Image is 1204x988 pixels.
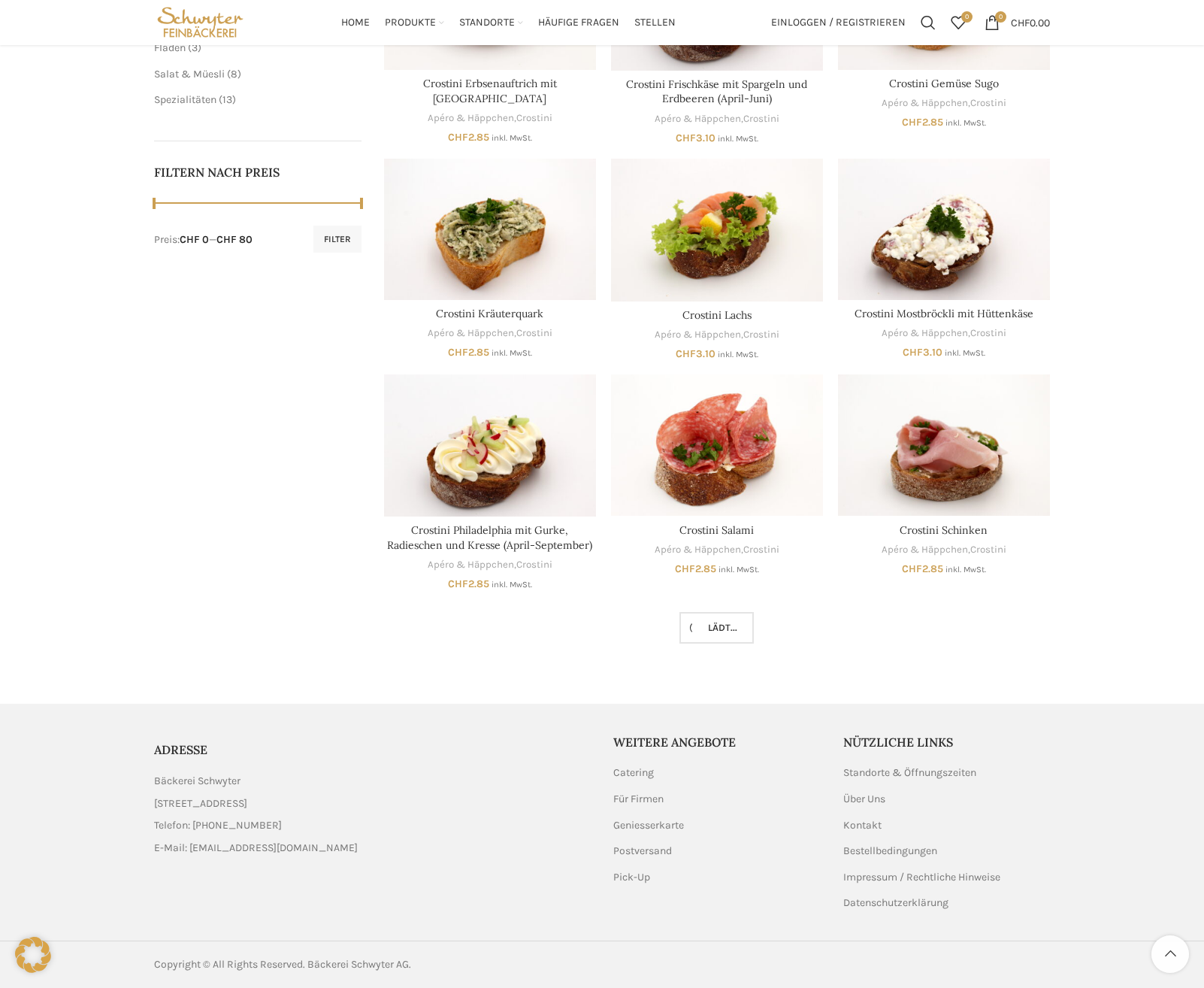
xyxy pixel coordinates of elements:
div: , [611,543,823,557]
a: Apéro & Häppchen [882,543,968,557]
span: Häufige Fragen [538,16,619,30]
a: Apéro & Häppchen [655,543,741,557]
a: Crostini Mostbröckli mit Hüttenkäse [838,159,1050,300]
small: inkl. MwSt. [492,348,532,358]
small: inkl. MwSt. [945,118,986,128]
span: Lädt... [696,622,737,634]
a: Crostini Gemüse Sugo [889,77,999,90]
a: Postversand [613,844,673,859]
a: Crostini [743,112,779,126]
span: Einloggen / Registrieren [771,17,906,28]
a: Apéro & Häppchen [655,112,741,126]
a: Crostini Lachs [611,159,823,302]
a: 0 CHF0.00 [977,8,1057,38]
div: , [611,112,823,126]
div: , [838,326,1050,341]
bdi: 2.85 [448,346,489,359]
span: CHF [676,132,696,144]
bdi: 3.10 [903,346,942,359]
a: Impressum / Rechtliche Hinweise [843,870,1002,885]
a: Crostini Frischkäse mit Spargeln und Erdbeeren (April-Juni) [626,77,807,106]
span: 0 [961,11,973,23]
a: Crostini [743,543,779,557]
a: Spezialitäten [154,93,216,106]
a: Standorte & Öffnungszeiten [843,765,978,780]
div: , [384,111,596,126]
span: CHF 0 [180,233,209,246]
span: Produkte [385,16,436,30]
a: List item link [154,817,591,834]
small: inkl. MwSt. [945,565,986,574]
span: CHF 80 [216,233,253,246]
a: Apéro & Häppchen [882,96,968,111]
span: CHF [448,131,468,144]
span: CHF [448,346,468,359]
span: Bäckerei Schwyter [154,773,240,789]
a: Crostini [970,326,1006,341]
bdi: 0.00 [1011,16,1050,29]
h5: Filtern nach Preis [154,164,362,180]
bdi: 2.85 [448,131,489,144]
h5: Weitere Angebote [613,734,821,750]
a: Crostini Mostbröckli mit Hüttenkäse [855,307,1033,320]
a: Crostini [970,96,1006,111]
a: Suchen [913,8,943,38]
a: Stellen [634,8,676,38]
span: CHF [902,562,922,575]
a: List item link [154,840,591,856]
div: , [611,328,823,342]
a: Produkte [385,8,444,38]
bdi: 3.10 [676,132,715,144]
a: Crostini Lachs [682,308,752,322]
span: CHF [903,346,923,359]
span: Stellen [634,16,676,30]
a: Für Firmen [613,792,665,807]
a: Crostini [516,326,552,341]
bdi: 2.85 [675,562,716,575]
h5: Nützliche Links [843,734,1051,750]
small: inkl. MwSt. [718,134,758,144]
a: Apéro & Häppchen [428,326,514,341]
span: Standorte [459,16,515,30]
a: Crostini [516,558,552,572]
a: Geniesserkarte [613,818,685,833]
span: 3 [192,41,198,54]
div: Meine Wunschliste [943,8,973,38]
a: Pick-Up [613,870,652,885]
span: CHF [448,577,468,590]
a: Apéro & Häppchen [428,558,514,572]
a: Crostini [970,543,1006,557]
a: Crostini [743,328,779,342]
a: Apéro & Häppchen [428,111,514,126]
a: Bestellbedingungen [843,844,939,859]
a: 0 [943,8,973,38]
a: Crostini [516,111,552,126]
a: Home [341,8,370,38]
a: Fladen [154,41,186,54]
small: inkl. MwSt. [945,348,985,358]
a: Scroll to top button [1151,935,1189,973]
div: , [838,96,1050,111]
a: Apéro & Häppchen [882,326,968,341]
a: Crostini Philadelphia mit Gurke, Radieschen und Kresse (April-September) [387,523,592,552]
bdi: 3.10 [676,347,715,360]
a: Crostini Schinken [838,374,1050,516]
div: Copyright © All Rights Reserved. Bäckerei Schwyter AG. [154,956,594,973]
a: Crostini Salami [679,523,754,537]
a: Crostini Salami [611,374,823,516]
span: CHF [1011,16,1030,29]
span: ADRESSE [154,742,207,757]
span: Salat & Müesli [154,68,225,80]
small: inkl. MwSt. [492,580,532,589]
a: Crostini Erbsenauftrich mit [GEOGRAPHIC_DATA] [423,77,557,105]
div: , [384,558,596,572]
a: Catering [613,765,655,780]
bdi: 2.85 [448,577,489,590]
div: , [384,326,596,341]
span: Home [341,16,370,30]
a: Über Uns [843,792,887,807]
div: , [838,543,1050,557]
